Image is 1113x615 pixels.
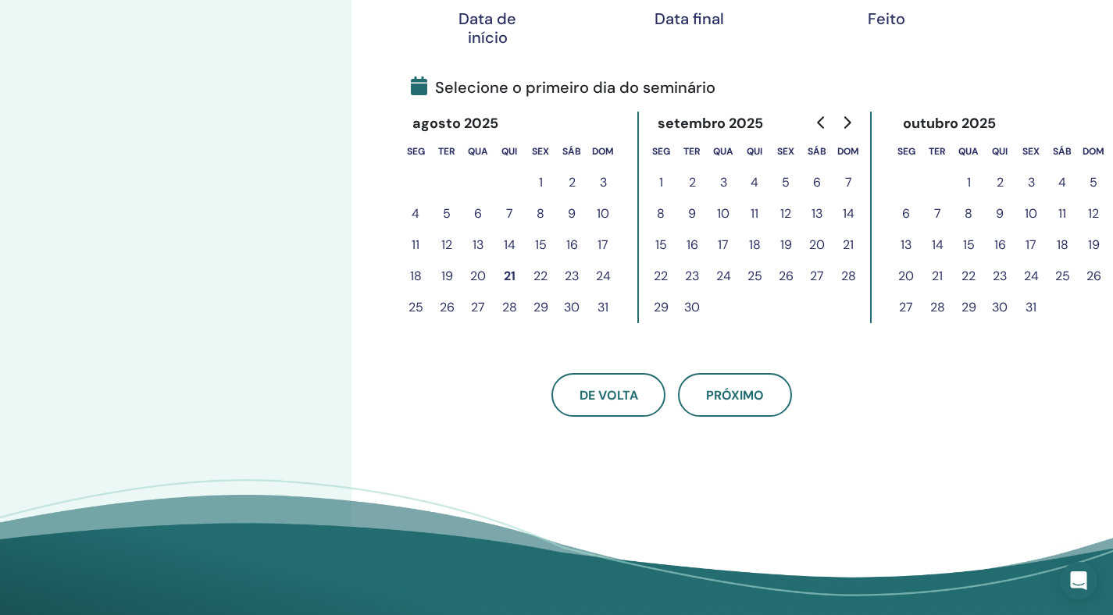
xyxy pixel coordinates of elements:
th: segunda-feira [645,136,676,167]
button: 6 [462,198,494,229]
button: 10 [1015,198,1047,229]
th: quarta-feira [462,136,494,167]
button: 27 [890,292,922,323]
button: 10 [708,198,739,229]
button: 12 [770,198,801,229]
button: 1 [645,167,676,198]
button: 21 [494,261,525,292]
div: Data de início [448,9,526,47]
button: 11 [400,229,431,261]
button: 25 [400,292,431,323]
button: 29 [525,292,556,323]
th: sexta-feira [770,136,801,167]
button: 19 [770,229,801,261]
th: domingo [1078,136,1109,167]
button: 5 [1078,167,1109,198]
button: 23 [984,261,1015,292]
button: 21 [922,261,953,292]
button: 3 [708,167,739,198]
button: 2 [556,167,587,198]
th: sexta-feira [1015,136,1047,167]
div: setembro 2025 [645,112,776,136]
button: 29 [953,292,984,323]
button: 1 [525,167,556,198]
button: 4 [1047,167,1078,198]
th: quinta-feira [984,136,1015,167]
button: Go to previous month [809,107,834,138]
button: 12 [431,229,462,261]
button: 9 [676,198,708,229]
button: 8 [953,198,984,229]
button: 24 [708,261,739,292]
th: sábado [556,136,587,167]
button: 20 [801,229,833,261]
button: 16 [556,229,587,261]
button: 24 [587,261,619,292]
button: 15 [645,229,676,261]
button: 30 [984,292,1015,323]
button: 28 [494,292,525,323]
button: 22 [645,261,676,292]
button: 12 [1078,198,1109,229]
button: 14 [833,198,864,229]
th: quarta-feira [708,136,739,167]
button: 18 [1047,229,1078,261]
button: 17 [587,229,619,261]
button: 4 [400,198,431,229]
th: segunda-feira [890,136,922,167]
div: outubro 2025 [890,112,1009,136]
span: De volta [580,387,638,403]
th: quinta-feira [739,136,770,167]
th: sábado [1047,136,1078,167]
th: quinta-feira [494,136,525,167]
button: 15 [953,229,984,261]
th: terça-feira [431,136,462,167]
button: 28 [922,292,953,323]
button: 24 [1015,261,1047,292]
button: De volta [551,373,665,417]
button: 7 [833,167,864,198]
button: 17 [1015,229,1047,261]
button: 5 [431,198,462,229]
button: 2 [984,167,1015,198]
button: 7 [922,198,953,229]
button: 18 [739,229,770,261]
button: 22 [953,261,984,292]
button: 6 [801,167,833,198]
button: 19 [1078,229,1109,261]
button: 25 [739,261,770,292]
button: 22 [525,261,556,292]
button: 3 [1015,167,1047,198]
div: Data final [650,9,728,28]
button: 31 [587,292,619,323]
span: Selecione o primeiro dia do seminário [411,76,715,99]
button: 11 [739,198,770,229]
button: 11 [1047,198,1078,229]
button: 14 [922,229,953,261]
button: 13 [462,229,494,261]
button: 13 [801,198,833,229]
th: domingo [587,136,619,167]
button: 25 [1047,261,1078,292]
th: domingo [833,136,864,167]
th: terça-feira [676,136,708,167]
button: 28 [833,261,864,292]
button: 26 [431,292,462,323]
button: 14 [494,229,525,261]
button: 4 [739,167,770,198]
button: 8 [645,198,676,229]
button: 27 [462,292,494,323]
button: 23 [556,261,587,292]
button: 2 [676,167,708,198]
button: 23 [676,261,708,292]
button: 27 [801,261,833,292]
div: agosto 2025 [400,112,512,136]
div: Open Intercom Messenger [1060,562,1097,599]
button: 7 [494,198,525,229]
button: 9 [556,198,587,229]
div: Feito [847,9,926,28]
button: 29 [645,292,676,323]
span: Próximo [706,387,764,403]
button: 5 [770,167,801,198]
button: 31 [1015,292,1047,323]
